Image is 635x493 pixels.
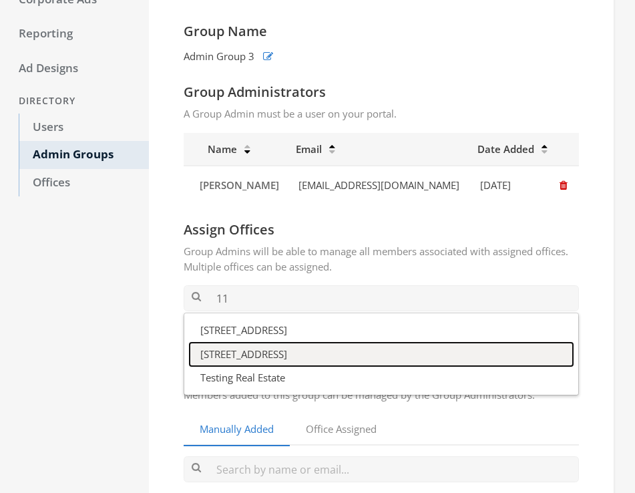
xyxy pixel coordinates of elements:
td: [DATE] [469,166,548,204]
input: Search by name or email... [184,456,579,482]
button: [STREET_ADDRESS] [190,319,573,342]
span: Admin Group 3 [184,49,254,64]
a: Office Assigned [290,414,393,446]
p: Members added to this group can be managed by the Group Administrators. [184,387,579,403]
p: Group Admins will be able to manage all members associated with assigned offices. Multiple office... [184,244,579,275]
a: Ad Designs [5,55,149,83]
a: Manually Added [184,414,290,446]
input: Search using name, city, state, or address to filter office list [184,285,579,311]
h4: Group Administrators [184,84,579,101]
div: Directory [5,89,149,114]
a: Offices [19,169,149,197]
span: Date Added [477,142,534,156]
a: Reporting [5,20,149,48]
button: Remove Administrator [556,174,571,196]
span: [PERSON_NAME] [200,178,279,192]
h4: Assign Offices [184,221,579,238]
span: Name [192,142,237,156]
span: Email [296,142,322,156]
p: A Group Admin must be a user on your portal. [184,106,579,122]
a: Admin Groups [19,141,149,169]
button: [STREET_ADDRESS] [190,343,573,366]
a: Users [19,114,149,142]
button: Testing Real Estate [190,366,573,389]
h4: Group Name [184,23,579,40]
td: [EMAIL_ADDRESS][DOMAIN_NAME] [288,166,469,204]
